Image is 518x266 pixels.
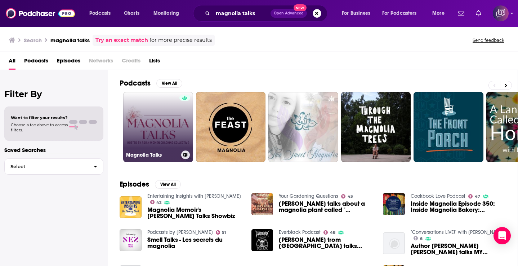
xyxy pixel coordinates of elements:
[24,55,48,70] a: Podcasts
[147,207,243,219] a: Magnolia Memoir's Mela Lee Talks Showbiz
[383,193,405,215] img: Inside Magnolia Episode 350: Inside Magnolia Bakery: Bobbie Lloyd Talks Icebox Desserts and Iconi...
[468,194,480,199] a: 47
[200,5,334,22] div: Search podcasts, credits, & more...
[95,36,148,44] a: Try an exact match
[119,8,144,19] a: Charts
[323,230,335,235] a: 48
[4,89,103,99] h2: Filter By
[493,5,509,21] img: User Profile
[123,92,193,162] a: Magnolia Talks
[89,8,111,18] span: Podcasts
[11,115,68,120] span: Want to filter your results?
[120,180,149,189] h2: Episodes
[120,229,142,251] img: Smell Talks - Les secrets du magnolia
[155,180,181,189] button: View All
[147,229,213,235] a: Podcasts by Nez
[120,180,181,189] a: EpisodesView All
[271,9,307,18] button: Open AdvancedNew
[84,8,120,19] button: open menu
[9,55,15,70] a: All
[493,5,509,21] span: Logged in as corioliscompany
[432,8,445,18] span: More
[411,193,465,199] a: Cookbook Love Podcast
[50,37,90,44] h3: magnolia talks
[342,8,370,18] span: For Business
[5,164,88,169] span: Select
[420,237,423,240] span: 6
[475,195,480,198] span: 47
[411,243,506,255] span: Author [PERSON_NAME] [PERSON_NAME] talks MY MAGNOLIA SUMMER on #ConversationsLIVE
[24,37,42,44] h3: Search
[411,201,506,213] a: Inside Magnolia Episode 350: Inside Magnolia Bakery: Bobbie Lloyd Talks Icebox Desserts and Iconi...
[411,201,506,213] span: Inside Magnolia Episode 350: Inside Magnolia Bakery: [PERSON_NAME] Talks Icebox Desserts and Icon...
[147,237,243,249] a: Smell Talks - Les secrets du magnolia
[150,200,162,204] a: 42
[147,207,243,219] span: Magnolia Memoir's [PERSON_NAME] Talks Showbiz
[89,55,113,70] span: Networks
[6,6,75,20] img: Podchaser - Follow, Share and Rate Podcasts
[279,237,374,249] a: Joshua Roberts from MAGNOLIA PARK talks Good Things Festival, Anime and MoonEater/SoulEater EP’s
[124,8,139,18] span: Charts
[156,79,182,88] button: View All
[149,55,160,70] a: Lists
[279,193,338,199] a: Your Gardening Questions
[279,201,374,213] span: [PERSON_NAME] talks about a magnolia plant called "[PERSON_NAME]"
[493,5,509,21] button: Show profile menu
[122,55,140,70] span: Credits
[279,237,374,249] span: [PERSON_NAME] from [GEOGRAPHIC_DATA] talks Good Things Festival, Anime and MoonEater/SoulEater EP’s
[348,195,353,198] span: 43
[279,229,321,235] a: Everblack Podcast
[156,201,161,204] span: 42
[4,158,103,175] button: Select
[274,12,304,15] span: Open Advanced
[382,8,417,18] span: For Podcasters
[330,231,335,234] span: 48
[57,55,80,70] a: Episodes
[279,201,374,213] a: Fred talks about a magnolia plant called "Brown Betty"
[414,236,423,240] a: 6
[149,36,212,44] span: for more precise results
[216,230,226,235] a: 51
[427,8,454,19] button: open menu
[294,4,307,11] span: New
[120,79,182,88] a: PodcastsView All
[4,147,103,153] p: Saved Searches
[120,196,142,218] img: Magnolia Memoir's Mela Lee Talks Showbiz
[251,229,273,251] img: Joshua Roberts from MAGNOLIA PARK talks Good Things Festival, Anime and MoonEater/SoulEater EP’s
[148,8,188,19] button: open menu
[337,8,379,19] button: open menu
[147,193,241,199] a: Entertaining Insights with Dr. Nancy Berk
[213,8,271,19] input: Search podcasts, credits, & more...
[494,227,511,244] div: Open Intercom Messenger
[473,7,484,19] a: Show notifications dropdown
[470,37,506,43] button: Send feedback
[455,7,467,19] a: Show notifications dropdown
[11,122,68,132] span: Choose a tab above to access filters.
[251,193,273,215] img: Fred talks about a magnolia plant called "Brown Betty"
[383,232,405,254] img: Author Victoria Benton Frank talks MY MAGNOLIA SUMMER on #ConversationsLIVE
[153,8,179,18] span: Monitoring
[411,243,506,255] a: Author Victoria Benton Frank talks MY MAGNOLIA SUMMER on #ConversationsLIVE
[126,152,178,158] h3: Magnolia Talks
[120,79,151,88] h2: Podcasts
[411,229,505,235] a: "Conversations LIVE!" with Cyrus Webb
[222,231,226,234] span: 51
[378,8,427,19] button: open menu
[341,194,353,199] a: 43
